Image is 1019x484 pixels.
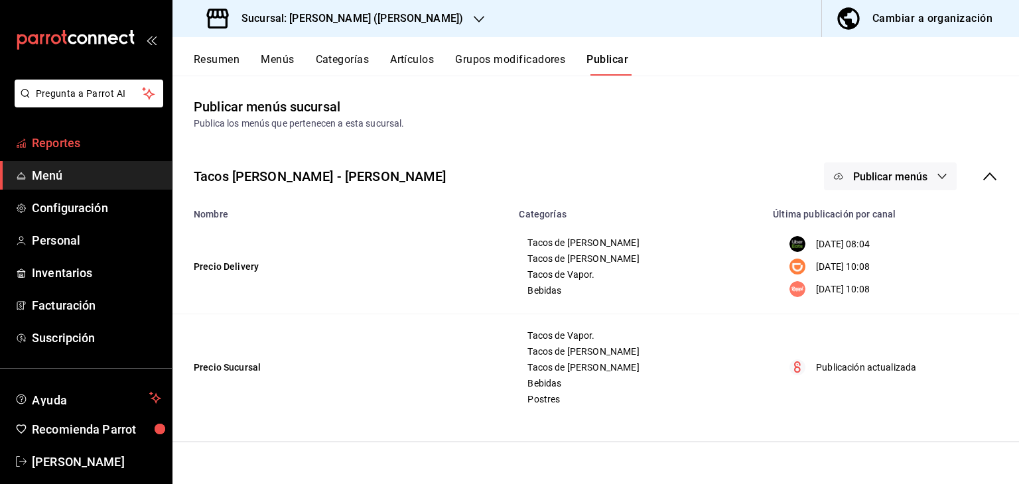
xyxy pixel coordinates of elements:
span: Suscripción [32,329,161,347]
span: Tacos de Vapor. [527,270,748,279]
span: Personal [32,231,161,249]
span: Ayuda [32,390,144,406]
th: Última publicación por canal [765,201,1019,219]
span: Reportes [32,134,161,152]
span: Facturación [32,296,161,314]
span: Menú [32,166,161,184]
th: Nombre [172,201,511,219]
div: Publicar menús sucursal [194,97,340,117]
div: Publica los menús que pertenecen a esta sucursal. [194,117,998,131]
span: Tacos de [PERSON_NAME] [527,238,748,247]
span: Tacos de [PERSON_NAME] [527,254,748,263]
span: Inventarios [32,264,161,282]
table: menu maker table for brand [172,201,1019,420]
button: Publicar [586,53,628,76]
div: Tacos [PERSON_NAME] - [PERSON_NAME] [194,166,446,186]
p: [DATE] 08:04 [816,237,870,251]
div: navigation tabs [194,53,1019,76]
span: Tacos de Vapor. [527,331,748,340]
button: Publicar menús [824,162,957,190]
p: [DATE] 10:08 [816,260,870,274]
span: Recomienda Parrot [32,420,161,438]
span: Tacos de [PERSON_NAME] [527,347,748,356]
a: Pregunta a Parrot AI [9,96,163,110]
button: Menús [261,53,294,76]
span: Postres [527,394,748,404]
span: Configuración [32,199,161,217]
span: Pregunta a Parrot AI [36,87,143,101]
button: Artículos [390,53,434,76]
span: Publicar menús [853,170,927,183]
div: Cambiar a organización [872,9,992,28]
td: Precio Delivery [172,219,511,314]
p: [DATE] 10:08 [816,282,870,296]
td: Precio Sucursal [172,314,511,421]
button: Resumen [194,53,239,76]
p: Publicación actualizada [816,361,916,375]
span: Bebidas [527,379,748,388]
button: Pregunta a Parrot AI [15,80,163,107]
button: open_drawer_menu [146,34,157,45]
span: Bebidas [527,286,748,295]
th: Categorías [511,201,765,219]
span: [PERSON_NAME] [32,453,161,471]
button: Grupos modificadores [455,53,565,76]
span: Tacos de [PERSON_NAME] [527,363,748,372]
h3: Sucursal: [PERSON_NAME] ([PERSON_NAME]) [231,11,463,27]
button: Categorías [316,53,370,76]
